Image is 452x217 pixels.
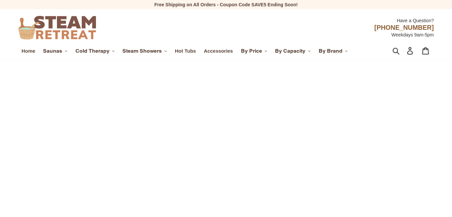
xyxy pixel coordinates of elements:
img: Steam Retreat [18,16,96,39]
div: Have a Question? [157,14,434,24]
span: By Capacity [275,48,305,54]
span: Weekdays 9am-5pm [391,32,434,37]
a: Hot Tubs [172,47,200,55]
button: Saunas [40,46,71,56]
span: By Price [241,48,262,54]
a: Home [18,47,38,55]
span: By Brand [319,48,342,54]
span: Home [22,48,35,54]
span: Hot Tubs [175,48,196,54]
button: Cold Therapy [72,46,118,56]
button: By Capacity [272,46,314,56]
span: Accessories [204,48,233,54]
a: Accessories [201,47,236,55]
span: Cold Therapy [75,48,110,54]
span: Steam Showers [122,48,162,54]
span: [PHONE_NUMBER] [374,24,434,31]
span: Saunas [43,48,62,54]
button: By Price [238,46,271,56]
button: By Brand [315,46,351,56]
button: Steam Showers [119,46,170,56]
